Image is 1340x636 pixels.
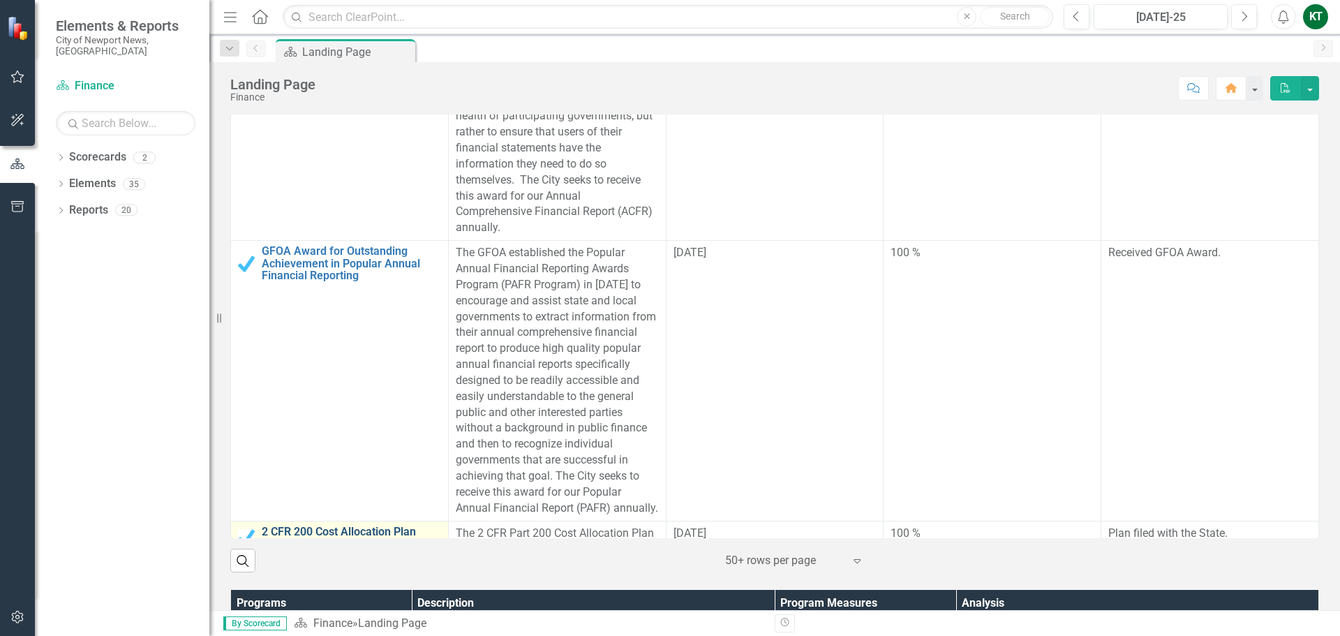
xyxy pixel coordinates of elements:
[884,241,1101,521] td: Double-Click to Edit
[1303,4,1328,29] button: KT
[1099,9,1223,26] div: [DATE]-25
[1108,526,1311,542] p: Plan filed with the State.
[230,92,315,103] div: Finance
[230,77,315,92] div: Landing Page
[7,16,31,40] img: ClearPoint Strategy
[891,245,1094,261] div: 100 %
[69,149,126,165] a: Scorecards
[56,17,195,34] span: Elements & Reports
[223,616,287,630] span: By Scorecard
[456,245,659,516] p: The GFOA established the Popular Annual Financial Reporting Awards Program (PAFR Program) in [DAT...
[673,246,706,259] span: [DATE]
[69,202,108,219] a: Reports
[283,5,1053,29] input: Search ClearPoint...
[115,205,137,216] div: 20
[1108,245,1311,261] p: Received GFOA Award.
[56,34,195,57] small: City of Newport News, [GEOGRAPHIC_DATA]
[262,245,441,282] a: GFOA Award for Outstanding Achievement in Popular Annual Financial Reporting
[302,43,412,61] div: Landing Page
[294,616,764,632] div: »
[238,256,255,272] img: Completed
[123,178,145,190] div: 35
[980,7,1050,27] button: Search
[1094,4,1228,29] button: [DATE]-25
[313,616,352,630] a: Finance
[358,616,426,630] div: Landing Page
[891,526,1094,542] div: 100 %
[231,241,449,521] td: Double-Click to Edit Right Click for Context Menu
[673,526,706,540] span: [DATE]
[56,111,195,135] input: Search Below...
[56,78,195,94] a: Finance
[1101,241,1319,521] td: Double-Click to Edit
[238,529,255,546] img: Completed
[262,526,441,550] a: 2 CFR 200 Cost Allocation Plan Creation and State Filing
[133,151,156,163] div: 2
[448,241,666,521] td: Double-Click to Edit
[1000,10,1030,22] span: Search
[69,176,116,192] a: Elements
[666,241,884,521] td: Double-Click to Edit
